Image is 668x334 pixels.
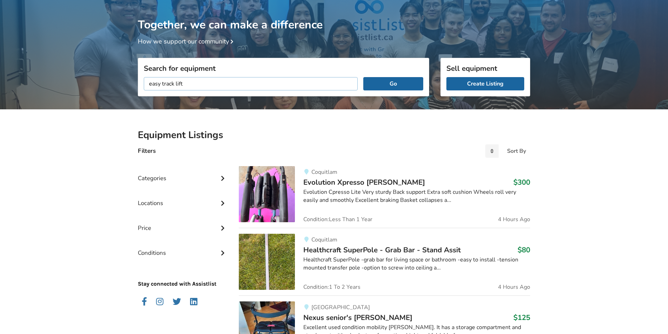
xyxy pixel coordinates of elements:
[138,37,236,46] a: How we support our community
[144,77,358,90] input: I am looking for...
[518,245,530,254] h3: $80
[303,188,530,204] div: Evolution Cpresso Lite Very sturdy Back support Extra soft cushion Wheels roll very easily and sm...
[239,166,530,228] a: mobility-evolution xpresso lite walkerCoquitlamEvolution Xpresso [PERSON_NAME]$300Evolution Cpres...
[446,77,524,90] a: Create Listing
[303,217,372,222] span: Condition: Less Than 1 Year
[138,260,228,288] p: Stay connected with Assistlist
[498,217,530,222] span: 4 Hours Ago
[303,256,530,272] div: Healthcraft SuperPole -grab bar for living space or bathroom -easy to install -tension mounted tr...
[138,161,228,185] div: Categories
[513,178,530,187] h3: $300
[239,234,295,290] img: transfer aids-healthcraft superpole - grab bar - stand assit
[303,245,461,255] span: Healthcraft SuperPole - Grab Bar - Stand Assit
[144,64,423,73] h3: Search for equipment
[507,148,526,154] div: Sort By
[311,236,337,244] span: Coquitlam
[498,284,530,290] span: 4 Hours Ago
[513,313,530,322] h3: $125
[239,228,530,295] a: transfer aids-healthcraft superpole - grab bar - stand assitCoquitlamHealthcraft SuperPole - Grab...
[311,304,370,311] span: [GEOGRAPHIC_DATA]
[303,313,412,322] span: Nexus senior's [PERSON_NAME]
[138,129,530,141] h2: Equipment Listings
[239,166,295,222] img: mobility-evolution xpresso lite walker
[303,177,425,187] span: Evolution Xpresso [PERSON_NAME]
[311,168,337,176] span: Coquitlam
[138,210,228,235] div: Price
[138,235,228,260] div: Conditions
[446,64,524,73] h3: Sell equipment
[138,185,228,210] div: Locations
[363,77,423,90] button: Go
[303,284,360,290] span: Condition: 1 To 2 Years
[138,147,156,155] h4: Filters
